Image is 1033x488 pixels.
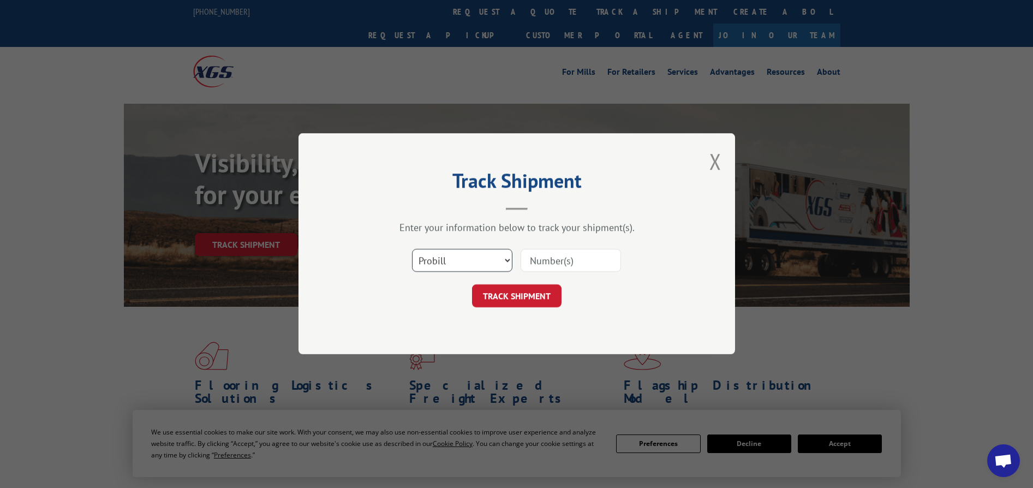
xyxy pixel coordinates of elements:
button: Close modal [709,147,721,176]
button: TRACK SHIPMENT [472,285,562,308]
h2: Track Shipment [353,173,680,194]
div: Enter your information below to track your shipment(s). [353,222,680,234]
div: Open chat [987,444,1020,477]
input: Number(s) [521,249,621,272]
